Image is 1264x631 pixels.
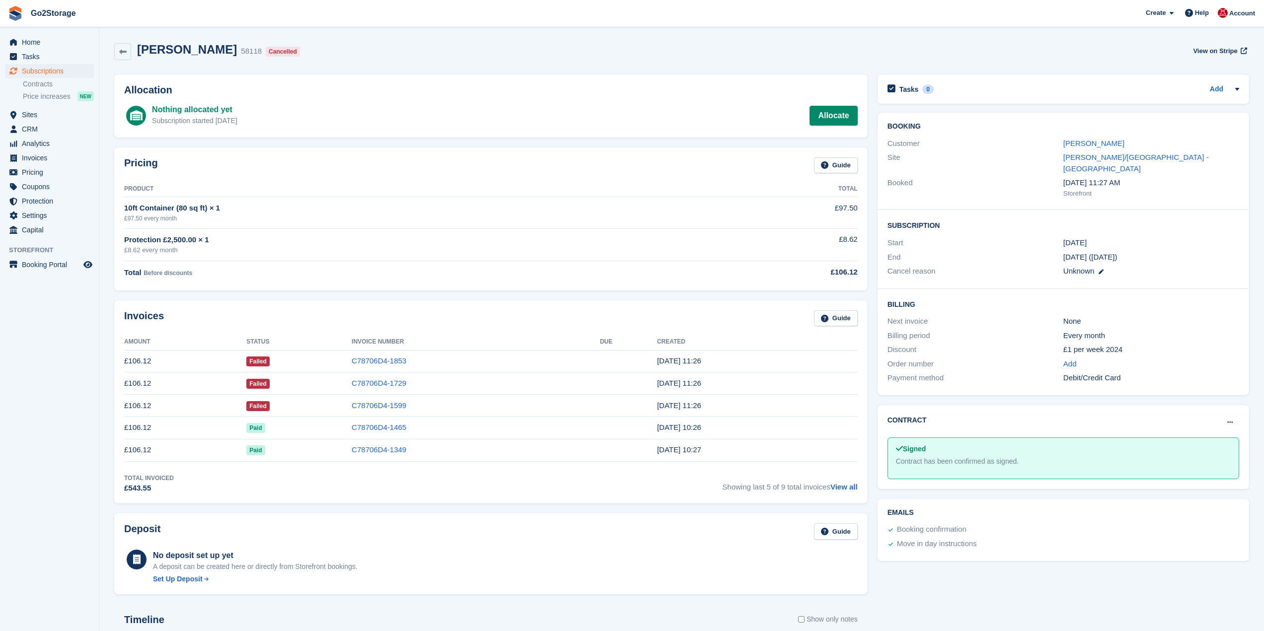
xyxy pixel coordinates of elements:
div: NEW [77,91,94,101]
a: Guide [814,157,858,174]
div: Discount [888,344,1063,355]
a: C78706D4-1853 [352,356,406,365]
a: C78706D4-1729 [352,379,406,387]
a: Price increases NEW [23,91,94,102]
span: Protection [22,194,81,208]
div: None [1063,316,1239,327]
label: Show only notes [798,614,858,625]
div: £8.62 every month [124,245,697,255]
div: Cancelled [266,47,300,57]
h2: Booking [888,123,1239,131]
a: menu [5,122,94,136]
span: Tasks [22,50,81,64]
div: Storefront [1063,189,1239,199]
a: Allocate [810,106,857,126]
span: Paid [246,423,265,433]
span: Failed [246,379,270,389]
span: Coupons [22,180,81,194]
a: Add [1210,84,1223,95]
div: Signed [896,444,1231,454]
div: End [888,252,1063,263]
span: Price increases [23,92,71,101]
div: Set Up Deposit [153,574,203,584]
a: Go2Storage [27,5,80,21]
a: menu [5,180,94,194]
div: Customer [888,138,1063,149]
span: Settings [22,209,81,222]
span: Invoices [22,151,81,165]
h2: [PERSON_NAME] [137,43,237,56]
span: Storefront [9,245,99,255]
time: 2025-03-23 10:26:29 UTC [657,423,701,431]
span: [DATE] ([DATE]) [1063,253,1117,261]
h2: Contract [888,415,927,425]
div: Next invoice [888,316,1063,327]
span: Total [124,268,142,277]
a: View all [830,483,858,491]
div: Booking confirmation [897,524,967,536]
h2: Emails [888,509,1239,517]
span: Analytics [22,137,81,150]
div: [DATE] 11:27 AM [1063,177,1239,189]
th: Amount [124,334,246,350]
h2: Timeline [124,614,164,626]
a: C78706D4-1349 [352,445,406,454]
div: Booked [888,177,1063,198]
h2: Allocation [124,84,858,96]
a: menu [5,64,94,78]
th: Created [657,334,858,350]
a: Set Up Deposit [153,574,358,584]
span: Unknown [1063,267,1095,275]
h2: Deposit [124,523,160,540]
span: Failed [246,356,270,366]
a: C78706D4-1599 [352,401,406,410]
span: CRM [22,122,81,136]
a: menu [5,137,94,150]
div: Payment method [888,372,1063,384]
a: menu [5,50,94,64]
span: Sites [22,108,81,122]
a: [PERSON_NAME] [1063,139,1124,147]
th: Invoice Number [352,334,600,350]
th: Total [697,181,858,197]
span: Help [1195,8,1209,18]
input: Show only notes [798,614,805,625]
a: C78706D4-1465 [352,423,406,431]
div: £106.12 [697,267,858,278]
div: 0 [922,85,934,94]
h2: Billing [888,299,1239,309]
a: menu [5,35,94,49]
a: Contracts [23,79,94,89]
span: Capital [22,223,81,237]
a: Guide [814,523,858,540]
span: Failed [246,401,270,411]
a: menu [5,108,94,122]
span: Before discounts [144,270,192,277]
time: 2025-04-23 10:26:20 UTC [657,401,701,410]
a: Add [1063,358,1077,370]
div: Nothing allocated yet [152,104,237,116]
div: £543.55 [124,483,174,494]
td: £106.12 [124,439,246,461]
img: stora-icon-8386f47178a22dfd0bd8f6a31ec36ba5ce8667c1dd55bd0f319d3a0aa187defe.svg [8,6,23,21]
a: menu [5,151,94,165]
td: £8.62 [697,228,858,261]
div: Order number [888,358,1063,370]
a: Preview store [82,259,94,271]
h2: Tasks [899,85,919,94]
span: Booking Portal [22,258,81,272]
span: Showing last 5 of 9 total invoices [722,474,857,494]
div: 58118 [241,46,262,57]
div: £1 per week 2024 [1063,344,1239,355]
a: menu [5,165,94,179]
a: View on Stripe [1189,43,1249,59]
div: Protection £2,500.00 × 1 [124,234,697,246]
h2: Invoices [124,310,164,327]
img: James Pearson [1218,8,1228,18]
th: Status [246,334,352,350]
a: Guide [814,310,858,327]
td: £106.12 [124,395,246,417]
td: £106.12 [124,372,246,395]
td: £106.12 [124,350,246,372]
div: Move in day instructions [897,538,977,550]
